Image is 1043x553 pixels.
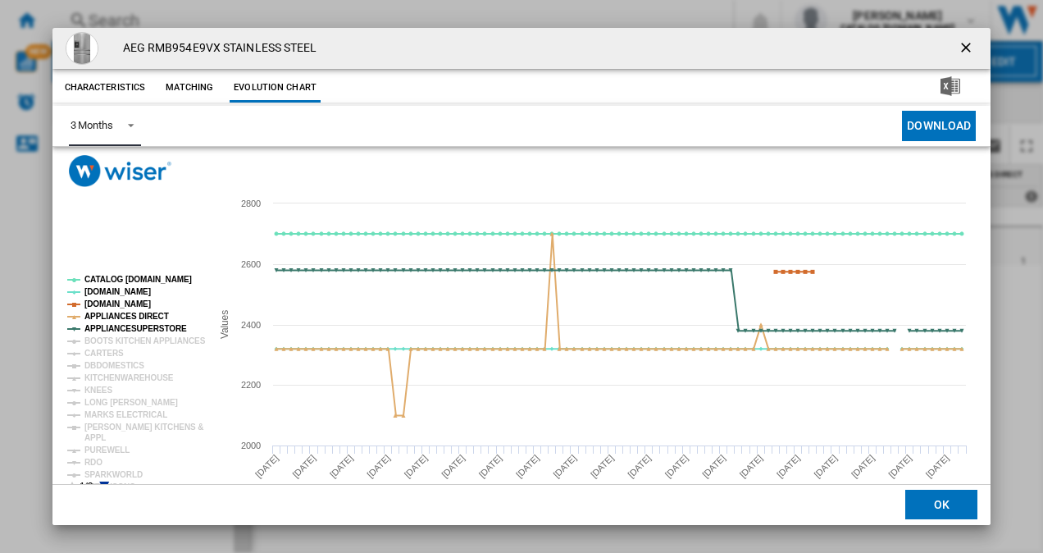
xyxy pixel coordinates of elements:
[941,76,960,96] img: excel-24x24.png
[476,453,503,480] tspan: [DATE]
[52,28,991,526] md-dialog: Product popup
[241,320,261,330] tspan: 2400
[84,361,144,370] tspan: DBDOMESTICS
[61,73,150,103] button: Characteristics
[737,453,764,480] tspan: [DATE]
[84,312,169,321] tspan: APPLIANCES DIRECT
[84,433,106,442] tspan: APPL
[69,155,171,187] img: logo_wiser_300x94.png
[663,453,690,480] tspan: [DATE]
[80,481,93,492] text: 1/2
[290,453,317,480] tspan: [DATE]
[241,259,261,269] tspan: 2600
[84,373,174,382] tspan: KITCHENWAREHOUSE
[84,275,192,284] tspan: CATALOG [DOMAIN_NAME]
[241,380,261,390] tspan: 2200
[440,453,467,480] tspan: [DATE]
[84,423,203,432] tspan: [PERSON_NAME] KITCHENS &
[365,453,392,480] tspan: [DATE]
[849,453,876,480] tspan: [DATE]
[153,73,225,103] button: Matching
[902,111,976,141] button: Download
[219,310,230,339] tspan: Values
[84,324,187,333] tspan: APPLIANCESUPERSTORE
[905,491,977,520] button: OK
[71,119,113,131] div: 3 Months
[84,386,112,395] tspan: KNEES
[812,453,839,480] tspan: [DATE]
[84,349,124,358] tspan: CARTERS
[253,453,280,480] tspan: [DATE]
[84,398,178,407] tspan: LONG [PERSON_NAME]
[775,453,802,480] tspan: [DATE]
[230,73,321,103] button: Evolution chart
[402,453,429,480] tspan: [DATE]
[84,482,135,491] tspan: STELLISONS
[700,453,727,480] tspan: [DATE]
[84,458,102,467] tspan: RDO
[115,40,317,57] h4: AEG RMB954E9VX STAINLESS STEEL
[886,453,913,480] tspan: [DATE]
[588,453,615,480] tspan: [DATE]
[241,441,261,450] tspan: 2000
[84,287,151,296] tspan: [DOMAIN_NAME]
[241,199,261,208] tspan: 2800
[626,453,653,480] tspan: [DATE]
[951,32,984,65] button: getI18NText('BUTTONS.CLOSE_DIALOG')
[84,410,167,419] tspan: MARKS ELECTRICAL
[551,453,578,480] tspan: [DATE]
[84,299,151,308] tspan: [DOMAIN_NAME]
[84,336,206,345] tspan: BOOTS KITCHEN APPLIANCES
[66,32,98,65] img: qqqqqqqq_5.png
[914,73,986,103] button: Download in Excel
[327,453,354,480] tspan: [DATE]
[84,470,143,479] tspan: SPARKWORLD
[514,453,541,480] tspan: [DATE]
[958,39,977,59] ng-md-icon: getI18NText('BUTTONS.CLOSE_DIALOG')
[923,453,950,480] tspan: [DATE]
[84,446,130,455] tspan: PUREWELL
